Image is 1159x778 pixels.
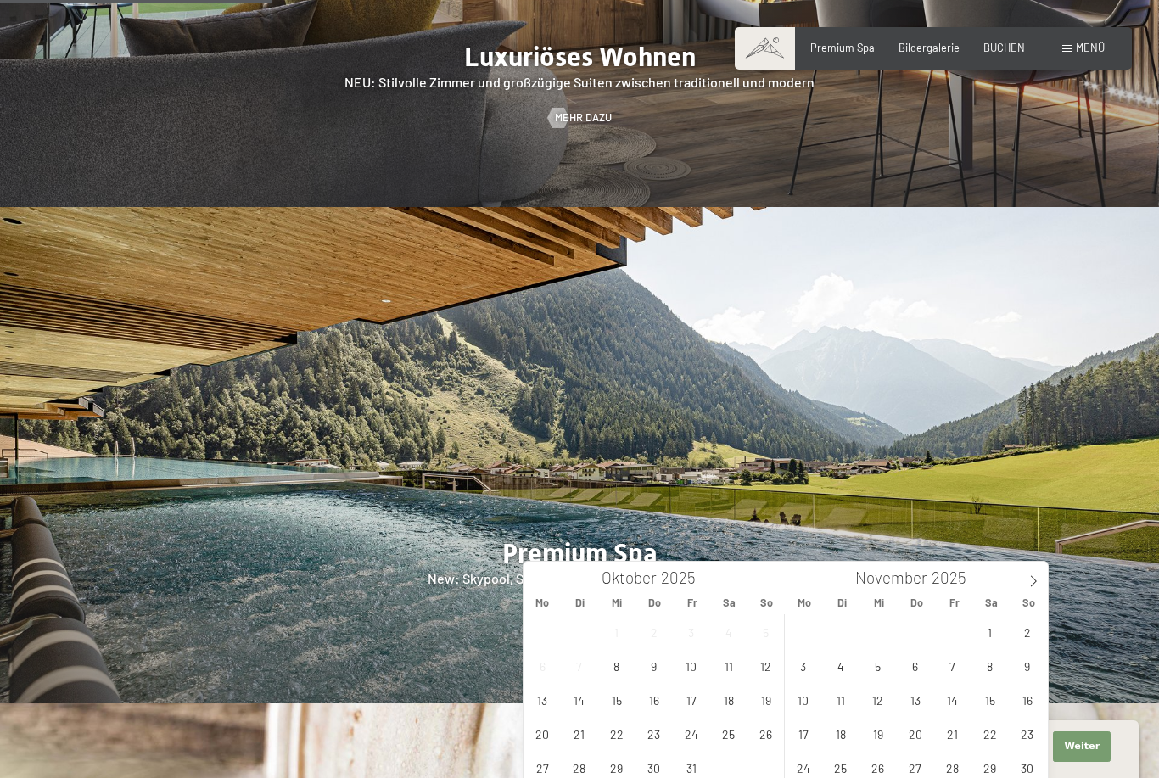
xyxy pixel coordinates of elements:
span: Oktober 12, 2025 [749,649,782,682]
span: Oktober 14, 2025 [563,683,596,716]
a: Mehr dazu [548,110,612,126]
span: Oktober 11, 2025 [712,649,745,682]
span: November 16, 2025 [1011,683,1044,716]
span: November 13, 2025 [899,683,932,716]
span: Oktober 3, 2025 [675,615,708,648]
span: Menü [1076,41,1105,54]
span: So [748,597,786,608]
span: Oktober 13, 2025 [526,683,559,716]
span: November 18, 2025 [824,717,857,750]
span: Oktober 8, 2025 [600,649,633,682]
span: November 21, 2025 [936,717,969,750]
button: Weiter [1053,731,1111,762]
span: November 9, 2025 [1011,649,1044,682]
span: November 7, 2025 [936,649,969,682]
span: Mo [524,597,561,608]
span: Oktober 5, 2025 [749,615,782,648]
span: November [855,570,927,586]
span: November 11, 2025 [824,683,857,716]
span: Oktober 19, 2025 [749,683,782,716]
span: Fr [674,597,711,608]
span: November 20, 2025 [899,717,932,750]
span: November 2, 2025 [1011,615,1044,648]
span: Mehr dazu [555,110,612,126]
input: Year [927,568,983,587]
span: Oktober 16, 2025 [637,683,670,716]
span: November 17, 2025 [787,717,820,750]
span: Sa [711,597,748,608]
a: Premium Spa [810,41,875,54]
span: Oktober 1, 2025 [600,615,633,648]
span: Oktober 25, 2025 [712,717,745,750]
span: Oktober 21, 2025 [563,717,596,750]
span: Oktober 2, 2025 [637,615,670,648]
span: So [1011,597,1048,608]
span: Do [635,597,673,608]
span: Do [898,597,935,608]
span: Oktober 4, 2025 [712,615,745,648]
span: November 23, 2025 [1011,717,1044,750]
span: Oktober 17, 2025 [675,683,708,716]
span: Di [561,597,598,608]
span: Oktober 24, 2025 [675,717,708,750]
span: Oktober 9, 2025 [637,649,670,682]
span: Oktober 23, 2025 [637,717,670,750]
span: November 15, 2025 [973,683,1006,716]
span: Oktober [602,570,657,586]
span: Mo [786,597,823,608]
a: Bildergalerie [899,41,960,54]
span: November 10, 2025 [787,683,820,716]
span: November 4, 2025 [824,649,857,682]
span: November 5, 2025 [861,649,894,682]
span: Sa [973,597,1011,608]
span: Oktober 7, 2025 [563,649,596,682]
span: Mi [598,597,635,608]
span: Oktober 22, 2025 [600,717,633,750]
span: Di [823,597,860,608]
span: Oktober 20, 2025 [526,717,559,750]
span: November 3, 2025 [787,649,820,682]
span: Oktober 26, 2025 [749,717,782,750]
span: Oktober 6, 2025 [526,649,559,682]
span: Oktober 10, 2025 [675,649,708,682]
span: Fr [936,597,973,608]
span: November 22, 2025 [973,717,1006,750]
input: Year [657,568,713,587]
span: November 6, 2025 [899,649,932,682]
a: BUCHEN [983,41,1025,54]
span: November 19, 2025 [861,717,894,750]
span: November 12, 2025 [861,683,894,716]
span: November 1, 2025 [973,615,1006,648]
span: Mi [860,597,898,608]
span: Oktober 18, 2025 [712,683,745,716]
span: Oktober 15, 2025 [600,683,633,716]
span: November 8, 2025 [973,649,1006,682]
span: November 14, 2025 [936,683,969,716]
span: Weiter [1064,740,1100,753]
